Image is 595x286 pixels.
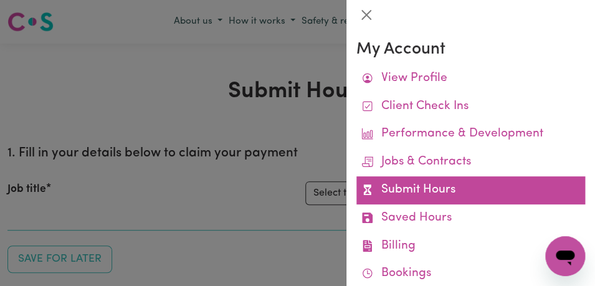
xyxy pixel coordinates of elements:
a: Saved Hours [356,204,585,232]
a: Client Check Ins [356,93,585,121]
h3: My Account [356,40,585,60]
a: View Profile [356,65,585,93]
button: Close [356,5,376,25]
a: Performance & Development [356,120,585,148]
iframe: Button to launch messaging window [545,236,585,276]
a: Submit Hours [356,176,585,204]
a: Jobs & Contracts [356,148,585,176]
a: Billing [356,232,585,260]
